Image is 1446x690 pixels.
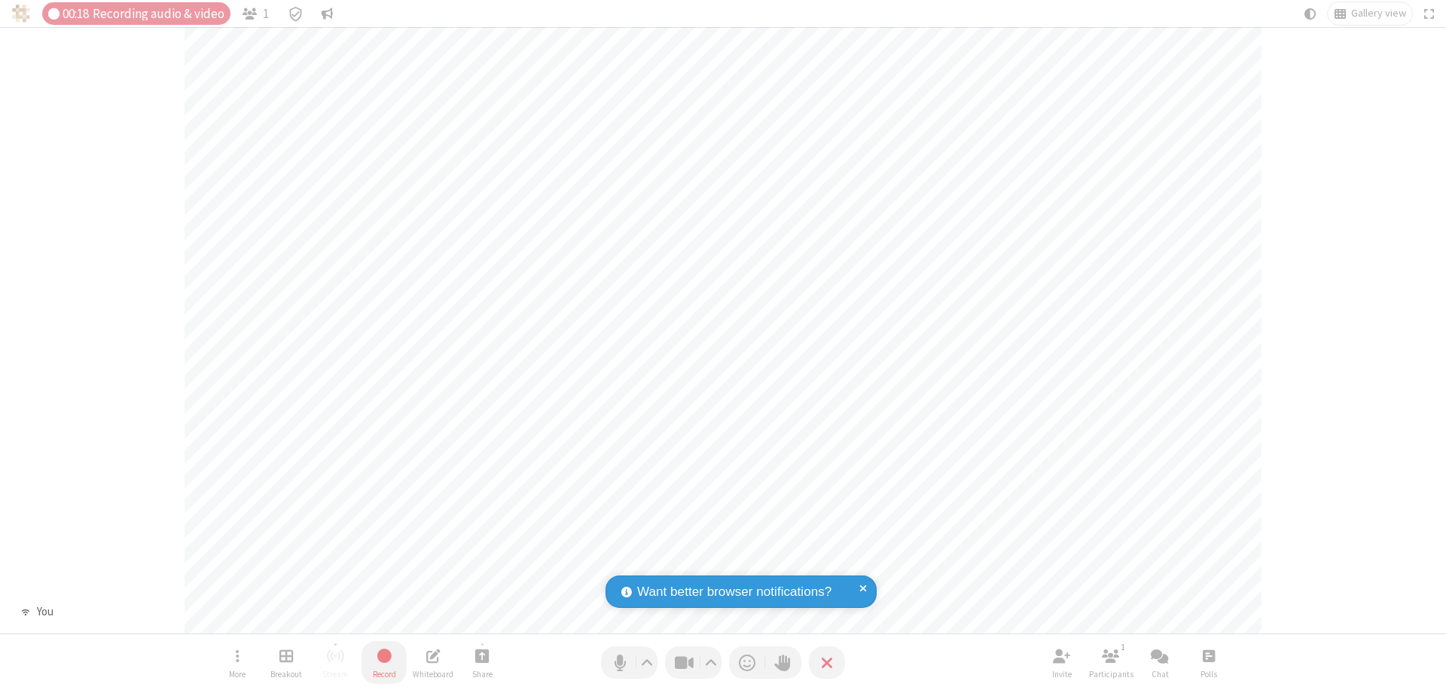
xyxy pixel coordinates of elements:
span: Record [373,670,396,679]
button: Using system theme [1298,2,1322,25]
button: Open participant list [1088,641,1133,684]
span: Chat [1152,670,1169,679]
span: Gallery view [1351,8,1406,20]
div: Meeting details Encryption enabled [281,2,310,25]
span: Recording audio & video [93,7,224,21]
button: Manage Breakout Rooms [264,641,309,684]
span: Share [472,670,493,679]
div: You [31,603,59,621]
span: Invite [1052,670,1072,679]
button: Stop recording [361,641,407,684]
div: 1 [1117,640,1130,654]
span: 00:18 [63,7,89,21]
button: Send a reaction [729,646,765,679]
button: Open shared whiteboard [410,641,456,684]
span: Want better browser notifications? [637,582,831,602]
span: 1 [263,7,269,21]
span: Whiteboard [413,670,453,679]
button: Open chat [1137,641,1182,684]
button: Open menu [215,641,260,684]
button: Unable to start streaming without first stopping recording [313,641,358,684]
button: Start sharing [459,641,505,684]
button: Audio settings [637,646,657,679]
button: Mute (⌘+Shift+A) [601,646,657,679]
span: Polls [1200,670,1217,679]
button: Raise hand [765,646,801,679]
button: Video setting [701,646,721,679]
button: Invite participants (⌘+Shift+I) [1039,641,1084,684]
span: More [229,670,246,679]
div: Audio & video [42,2,230,25]
button: Stop video (⌘+Shift+V) [665,646,721,679]
span: Breakout [270,670,302,679]
img: QA Selenium DO NOT DELETE OR CHANGE [12,5,30,23]
span: Participants [1089,670,1133,679]
button: End or leave meeting [809,646,845,679]
button: Open participant list [236,2,276,25]
button: Open poll [1186,641,1231,684]
span: Stream [322,670,348,679]
button: Conversation [316,2,340,25]
button: Fullscreen [1418,2,1441,25]
button: Change layout [1328,2,1412,25]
